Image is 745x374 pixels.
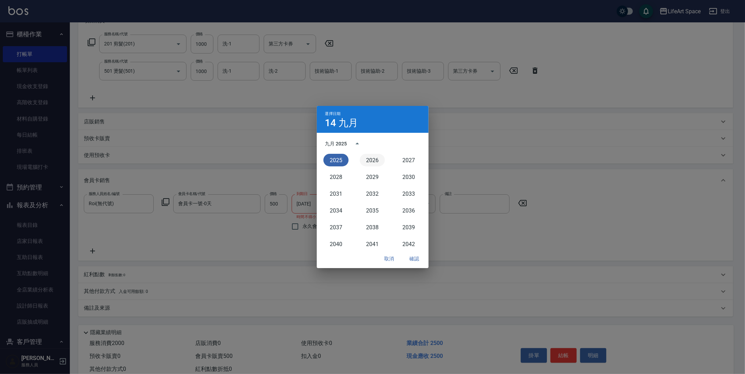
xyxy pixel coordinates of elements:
button: 2026 [360,154,385,166]
div: 九月 2025 [325,140,347,148]
button: 2036 [396,204,421,217]
button: 取消 [378,252,401,265]
button: 2034 [323,204,349,217]
button: 2025 [323,154,349,166]
button: 2040 [323,238,349,250]
h4: 14 九月 [325,119,358,127]
button: 2039 [396,221,421,233]
button: 2027 [396,154,421,166]
button: 2038 [360,221,385,233]
button: 2028 [323,171,349,183]
button: 2037 [323,221,349,233]
button: 確認 [403,252,426,265]
button: 2035 [360,204,385,217]
button: 2032 [360,187,385,200]
span: 選擇日期 [325,112,341,116]
button: 2030 [396,171,421,183]
button: 2042 [396,238,421,250]
button: 2031 [323,187,349,200]
button: 2033 [396,187,421,200]
button: 2029 [360,171,385,183]
button: year view is open, switch to calendar view [349,135,366,152]
button: 2041 [360,238,385,250]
